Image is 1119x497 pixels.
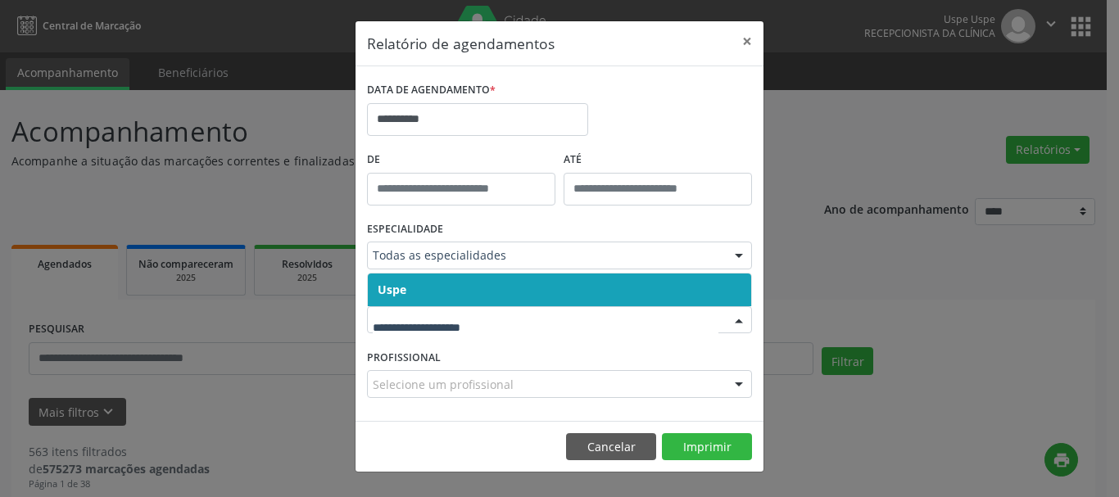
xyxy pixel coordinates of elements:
[373,376,514,393] span: Selecione um profissional
[367,217,443,242] label: ESPECIALIDADE
[367,78,496,103] label: DATA DE AGENDAMENTO
[367,147,555,173] label: De
[373,247,718,264] span: Todas as especialidades
[731,21,763,61] button: Close
[662,433,752,461] button: Imprimir
[378,282,406,297] span: Uspe
[367,345,441,370] label: PROFISSIONAL
[566,433,656,461] button: Cancelar
[564,147,752,173] label: ATÉ
[367,33,555,54] h5: Relatório de agendamentos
